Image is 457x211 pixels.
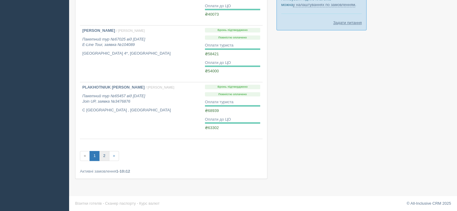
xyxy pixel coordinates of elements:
a: » [109,151,119,161]
p: Повністю оплачено [205,35,260,40]
span: ₴54000 [205,69,219,73]
a: Задати питання [333,20,362,26]
span: ₴68939 [205,108,219,113]
a: © All-Inclusive CRM 2025 [407,201,451,206]
a: Курс валют [139,201,160,206]
b: PLAKHOTNIUK [PERSON_NAME] [82,85,145,89]
a: [PERSON_NAME] / [PERSON_NAME] Пакетний тур №67025 від [DATE]E-Line Tour, заявка №104089 [GEOGRAPH... [80,26,203,82]
p: Повністю оплачено [205,92,260,97]
span: ₴63302 [205,125,219,130]
p: Бронь підтверджено [205,85,260,89]
b: 12 [126,169,130,173]
p: Бронь підтверджено [205,28,260,32]
a: 2 [99,151,109,161]
span: · [137,201,138,206]
span: ₴58421 [205,52,219,56]
b: 1-10 [116,169,124,173]
span: · [103,201,104,206]
a: 1 [90,151,99,161]
a: Сканер паспорту [105,201,136,206]
p: [GEOGRAPHIC_DATA] 4*, [GEOGRAPHIC_DATA] [82,51,200,56]
a: PLAKHOTNIUK [PERSON_NAME] / [PERSON_NAME] Пакетний тур №65457 від [DATE]Join UP, заявка №3476876 ... [80,82,203,139]
a: Візитки готелів [75,201,102,206]
div: Оплати туриста [205,43,260,48]
span: ₴40073 [205,12,219,17]
i: Пакетний тур №65457 від [DATE] Join UP, заявка №3476876 [82,94,145,104]
span: / [PERSON_NAME] [116,29,145,32]
i: Пакетний тур №67025 від [DATE] E-Line Tour, заявка №104089 [82,37,145,47]
a: у налаштуваннях по замовленням [293,2,355,7]
p: C [GEOGRAPHIC_DATA] , [GEOGRAPHIC_DATA] [82,107,200,113]
div: Оплати туриста [205,99,260,105]
div: Оплати до ЦО [205,3,260,9]
b: [PERSON_NAME] [82,28,115,33]
span: / [PERSON_NAME] [146,86,174,89]
div: Оплати до ЦО [205,60,260,66]
span: « [80,151,90,161]
div: Оплати до ЦО [205,117,260,122]
div: Активні замовлення з [80,168,263,174]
